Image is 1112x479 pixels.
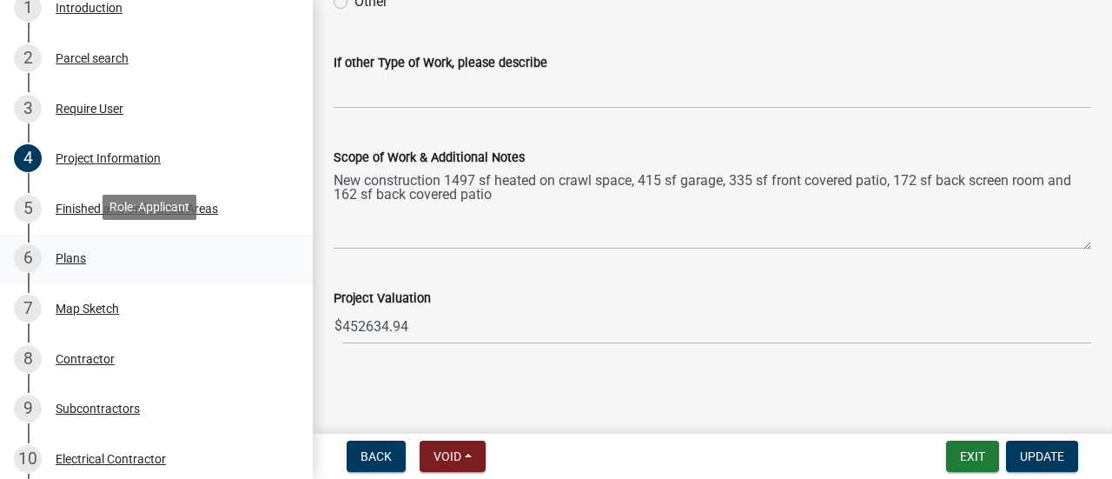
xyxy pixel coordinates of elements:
div: Introduction [56,2,122,14]
div: 9 [14,395,42,422]
label: Project Valuation [334,293,431,305]
div: Parcel search [56,52,129,64]
div: 4 [14,144,42,172]
span: $ [334,309,343,344]
button: Void [420,441,486,472]
button: Back [347,441,406,472]
div: 2 [14,44,42,72]
div: 8 [14,345,42,373]
div: Contractor [56,353,115,365]
div: Subcontractors [56,402,140,415]
label: If other Type of Work, please describe [334,57,547,70]
span: Update [1020,449,1064,463]
div: 5 [14,195,42,223]
span: Back [361,449,392,463]
button: Exit [946,441,999,472]
div: 7 [14,295,42,323]
div: 10 [14,445,42,473]
div: Plans [56,252,86,264]
span: Void [434,449,461,463]
div: Project Information [56,152,161,164]
div: Require User [56,103,123,115]
div: 3 [14,95,42,123]
button: Update [1006,441,1078,472]
div: Role: Applicant [103,195,196,220]
div: 6 [14,244,42,272]
div: Finished and Unfinished Areas [56,203,218,215]
div: Electrical Contractor [56,453,166,465]
div: Map Sketch [56,303,119,315]
label: Scope of Work & Additional Notes [334,152,525,164]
